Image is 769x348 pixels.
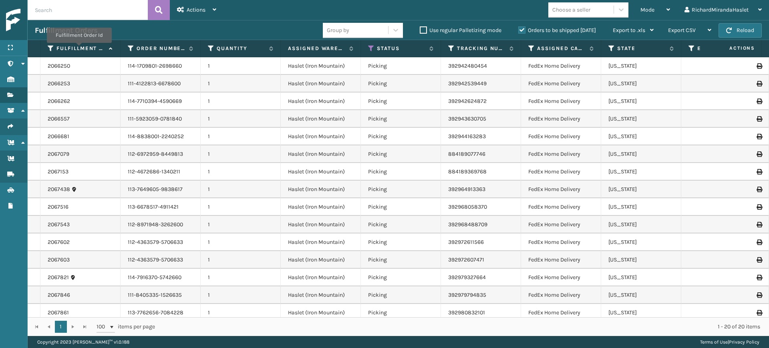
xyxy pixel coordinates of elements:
[601,233,681,251] td: [US_STATE]
[757,222,761,227] i: Print Label
[97,321,155,333] span: items per page
[361,75,441,93] td: Picking
[448,98,487,105] a: 392942624872
[601,269,681,286] td: [US_STATE]
[121,286,201,304] td: 111-8405335-1526635
[121,57,201,75] td: 114-1709801-2698660
[457,45,505,52] label: Tracking Number
[201,93,281,110] td: 1
[48,168,68,176] a: 2067153
[201,251,281,269] td: 1
[757,99,761,104] i: Print Label
[361,198,441,216] td: Picking
[521,198,601,216] td: FedEx Home Delivery
[361,93,441,110] td: Picking
[201,216,281,233] td: 1
[361,145,441,163] td: Picking
[448,62,487,69] a: 392942480454
[201,163,281,181] td: 1
[361,110,441,128] td: Picking
[48,291,70,299] a: 2067846
[361,163,441,181] td: Picking
[48,185,70,193] a: 2067438
[201,286,281,304] td: 1
[757,63,761,69] i: Print Label
[757,275,761,280] i: Print Label
[48,203,68,211] a: 2067516
[601,198,681,216] td: [US_STATE]
[201,128,281,145] td: 1
[48,62,70,70] a: 2066250
[281,110,361,128] td: Haslet (Iron Mountain)
[521,93,601,110] td: FedEx Home Delivery
[448,115,486,122] a: 392943630705
[48,133,69,141] a: 2066681
[48,150,69,158] a: 2067079
[757,116,761,122] i: Print Label
[719,23,762,38] button: Reload
[377,45,425,52] label: Status
[601,57,681,75] td: [US_STATE]
[613,27,645,34] span: Export to .xls
[521,145,601,163] td: FedEx Home Delivery
[521,269,601,286] td: FedEx Home Delivery
[281,216,361,233] td: Haslet (Iron Mountain)
[121,75,201,93] td: 111-4122813-6678600
[201,181,281,198] td: 1
[121,93,201,110] td: 114-7710394-4590669
[521,110,601,128] td: FedEx Home Delivery
[757,310,761,316] i: Print Label
[601,163,681,181] td: [US_STATE]
[448,151,485,157] a: 884189077746
[757,292,761,298] i: Print Label
[97,323,109,331] span: 100
[201,57,281,75] td: 1
[121,251,201,269] td: 112-4363579-5706633
[601,75,681,93] td: [US_STATE]
[361,233,441,251] td: Picking
[187,6,205,13] span: Actions
[448,168,487,175] a: 884189369768
[448,203,487,210] a: 392968058370
[448,256,484,263] a: 392972607471
[327,26,349,34] div: Group by
[601,216,681,233] td: [US_STATE]
[121,216,201,233] td: 112-8971948-3262600
[201,269,281,286] td: 1
[281,286,361,304] td: Haslet (Iron Mountain)
[121,145,201,163] td: 112-6972959-8449813
[121,198,201,216] td: 113-6678517-4911421
[448,309,485,316] a: 392980832101
[121,181,201,198] td: 113-7649605-9838617
[55,321,67,333] a: 1
[601,181,681,198] td: [US_STATE]
[448,186,485,193] a: 392964913363
[361,128,441,145] td: Picking
[521,286,601,304] td: FedEx Home Delivery
[729,339,759,345] a: Privacy Policy
[48,115,70,123] a: 2066557
[281,198,361,216] td: Haslet (Iron Mountain)
[361,251,441,269] td: Picking
[757,239,761,245] i: Print Label
[757,257,761,263] i: Print Label
[281,251,361,269] td: Haslet (Iron Mountain)
[281,233,361,251] td: Haslet (Iron Mountain)
[281,75,361,93] td: Haslet (Iron Mountain)
[281,128,361,145] td: Haslet (Iron Mountain)
[448,292,486,298] a: 392979794835
[697,45,746,52] label: Error
[448,80,487,87] a: 392942539449
[361,57,441,75] td: Picking
[521,163,601,181] td: FedEx Home Delivery
[6,9,78,32] img: logo
[281,304,361,322] td: Haslet (Iron Mountain)
[201,304,281,322] td: 1
[201,198,281,216] td: 1
[521,181,601,198] td: FedEx Home Delivery
[281,57,361,75] td: Haslet (Iron Mountain)
[281,93,361,110] td: Haslet (Iron Mountain)
[361,181,441,198] td: Picking
[121,304,201,322] td: 113-7762656-7084228
[281,269,361,286] td: Haslet (Iron Mountain)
